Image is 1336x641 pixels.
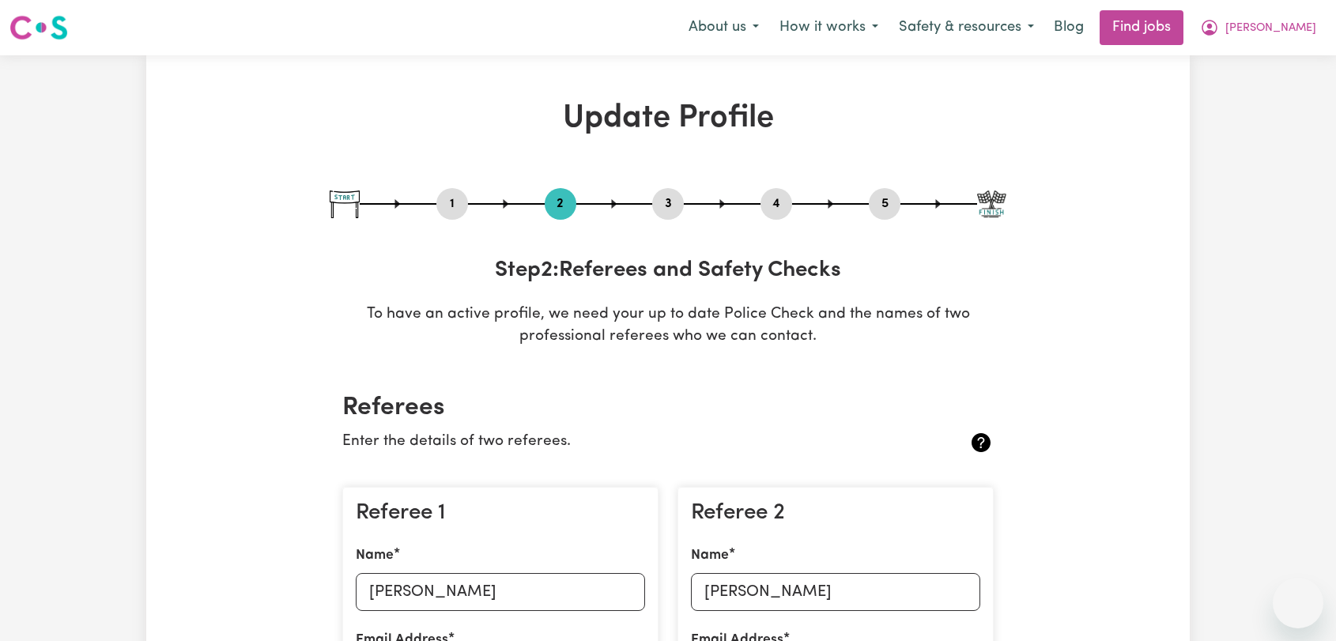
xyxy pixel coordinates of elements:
[342,431,885,454] p: Enter the details of two referees.
[330,258,1006,285] h3: Step 2 : Referees and Safety Checks
[330,100,1006,138] h1: Update Profile
[545,194,576,214] button: Go to step 2
[9,13,68,42] img: Careseekers logo
[436,194,468,214] button: Go to step 1
[691,545,729,566] label: Name
[760,194,792,214] button: Go to step 4
[356,500,645,527] h3: Referee 1
[1100,10,1183,45] a: Find jobs
[1225,20,1316,37] span: [PERSON_NAME]
[1273,578,1323,628] iframe: Button to launch messaging window
[1044,10,1093,45] a: Blog
[889,11,1044,44] button: Safety & resources
[330,304,1006,349] p: To have an active profile, we need your up to date Police Check and the names of two professional...
[678,11,769,44] button: About us
[9,9,68,46] a: Careseekers logo
[652,194,684,214] button: Go to step 3
[869,194,900,214] button: Go to step 5
[691,500,980,527] h3: Referee 2
[356,545,394,566] label: Name
[769,11,889,44] button: How it works
[342,393,994,423] h2: Referees
[1190,11,1327,44] button: My Account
